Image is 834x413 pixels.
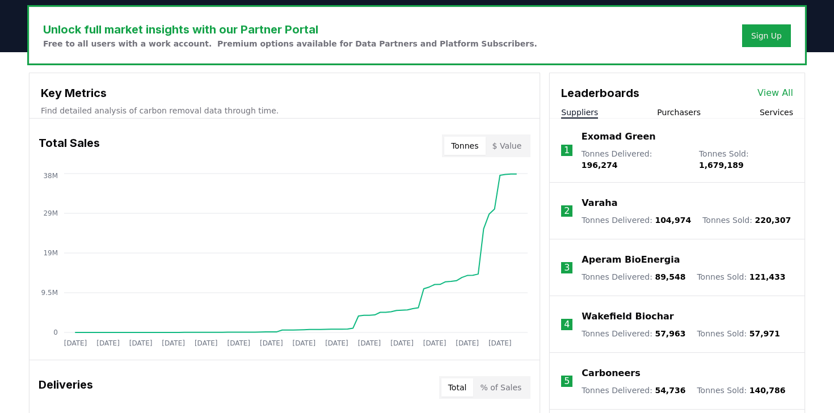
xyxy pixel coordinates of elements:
[358,339,381,347] tspan: [DATE]
[655,272,685,281] span: 89,548
[749,329,780,338] span: 57,971
[582,253,680,267] a: Aperam BioEnergia
[564,374,570,388] p: 5
[582,271,685,283] p: Tonnes Delivered :
[423,339,447,347] tspan: [DATE]
[749,386,786,395] span: 140,786
[41,85,528,102] h3: Key Metrics
[564,204,570,218] p: 2
[64,339,87,347] tspan: [DATE]
[43,209,58,217] tspan: 29M
[657,107,701,118] button: Purchasers
[582,130,656,144] a: Exomad Green
[564,261,570,275] p: 3
[699,148,793,171] p: Tonnes Sold :
[697,271,785,283] p: Tonnes Sold :
[488,339,512,347] tspan: [DATE]
[751,30,782,41] a: Sign Up
[473,378,528,397] button: % of Sales
[41,105,528,116] p: Find detailed analysis of carbon removal data through time.
[390,339,414,347] tspan: [DATE]
[655,216,691,225] span: 104,974
[697,385,785,396] p: Tonnes Sold :
[697,328,780,339] p: Tonnes Sold :
[195,339,218,347] tspan: [DATE]
[582,161,618,170] span: 196,274
[227,339,250,347] tspan: [DATE]
[43,249,58,257] tspan: 19M
[444,137,485,155] button: Tonnes
[260,339,283,347] tspan: [DATE]
[96,339,120,347] tspan: [DATE]
[43,172,58,180] tspan: 38M
[39,376,93,399] h3: Deliveries
[655,386,685,395] span: 54,736
[39,134,100,157] h3: Total Sales
[43,21,537,38] h3: Unlock full market insights with our Partner Portal
[582,214,691,226] p: Tonnes Delivered :
[582,310,673,323] a: Wakefield Biochar
[582,328,685,339] p: Tonnes Delivered :
[53,328,58,336] tspan: 0
[441,378,474,397] button: Total
[757,86,793,100] a: View All
[742,24,791,47] button: Sign Up
[456,339,479,347] tspan: [DATE]
[561,107,598,118] button: Suppliers
[162,339,185,347] tspan: [DATE]
[582,366,640,380] a: Carboneers
[702,214,791,226] p: Tonnes Sold :
[755,216,791,225] span: 220,307
[129,339,153,347] tspan: [DATE]
[582,196,617,210] a: Varaha
[293,339,316,347] tspan: [DATE]
[43,38,537,49] p: Free to all users with a work account. Premium options available for Data Partners and Platform S...
[561,85,639,102] h3: Leaderboards
[564,318,570,331] p: 4
[564,144,570,157] p: 1
[582,148,688,171] p: Tonnes Delivered :
[760,107,793,118] button: Services
[582,385,685,396] p: Tonnes Delivered :
[486,137,529,155] button: $ Value
[749,272,786,281] span: 121,433
[41,289,58,297] tspan: 9.5M
[325,339,348,347] tspan: [DATE]
[699,161,744,170] span: 1,679,189
[655,329,685,338] span: 57,963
